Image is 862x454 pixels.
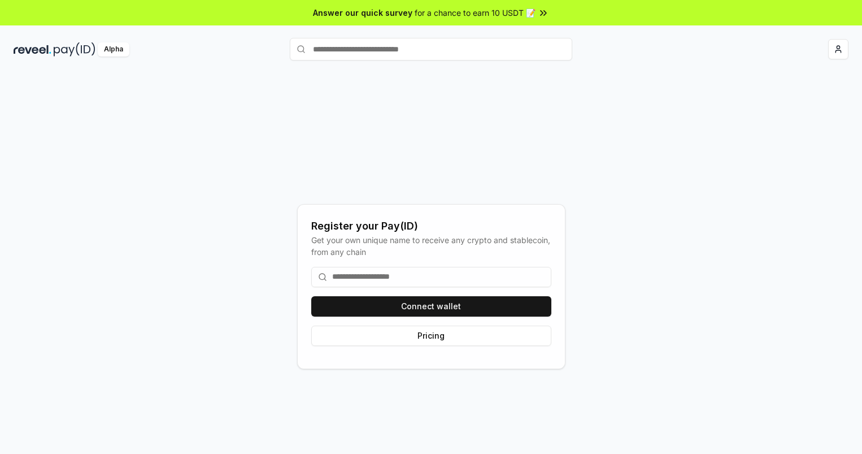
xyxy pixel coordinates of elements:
img: pay_id [54,42,95,57]
img: reveel_dark [14,42,51,57]
div: Get your own unique name to receive any crypto and stablecoin, from any chain [311,234,551,258]
span: Answer our quick survey [313,7,412,19]
div: Alpha [98,42,129,57]
div: Register your Pay(ID) [311,218,551,234]
button: Pricing [311,326,551,346]
button: Connect wallet [311,296,551,317]
span: for a chance to earn 10 USDT 📝 [415,7,536,19]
